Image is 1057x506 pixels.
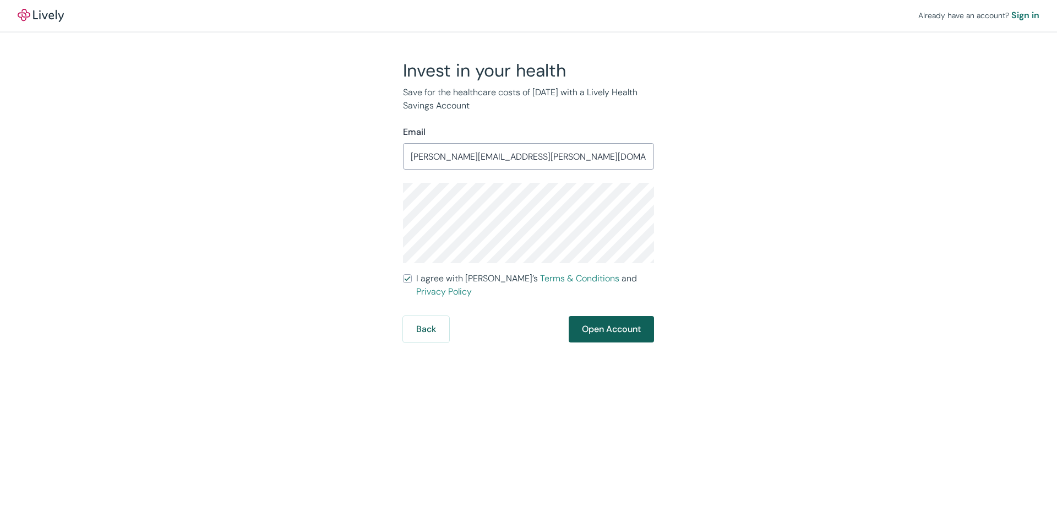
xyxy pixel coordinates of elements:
a: Sign in [1011,9,1039,22]
button: Open Account [569,316,654,342]
img: Lively [18,9,64,22]
h2: Invest in your health [403,59,654,81]
p: Save for the healthcare costs of [DATE] with a Lively Health Savings Account [403,86,654,112]
a: LivelyLively [18,9,64,22]
a: Privacy Policy [416,286,472,297]
label: Email [403,126,426,139]
button: Back [403,316,449,342]
span: I agree with [PERSON_NAME]’s and [416,272,654,298]
div: Already have an account? [918,9,1039,22]
a: Terms & Conditions [540,273,619,284]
